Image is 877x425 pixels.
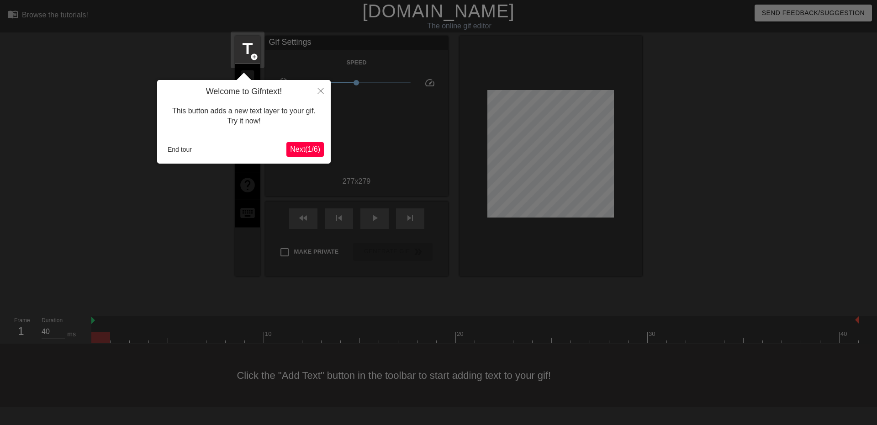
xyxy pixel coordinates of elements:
[286,142,324,157] button: Next
[164,97,324,136] div: This button adds a new text layer to your gif. Try it now!
[164,143,195,156] button: End tour
[164,87,324,97] h4: Welcome to Gifntext!
[290,145,320,153] span: Next ( 1 / 6 )
[311,80,331,101] button: Close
